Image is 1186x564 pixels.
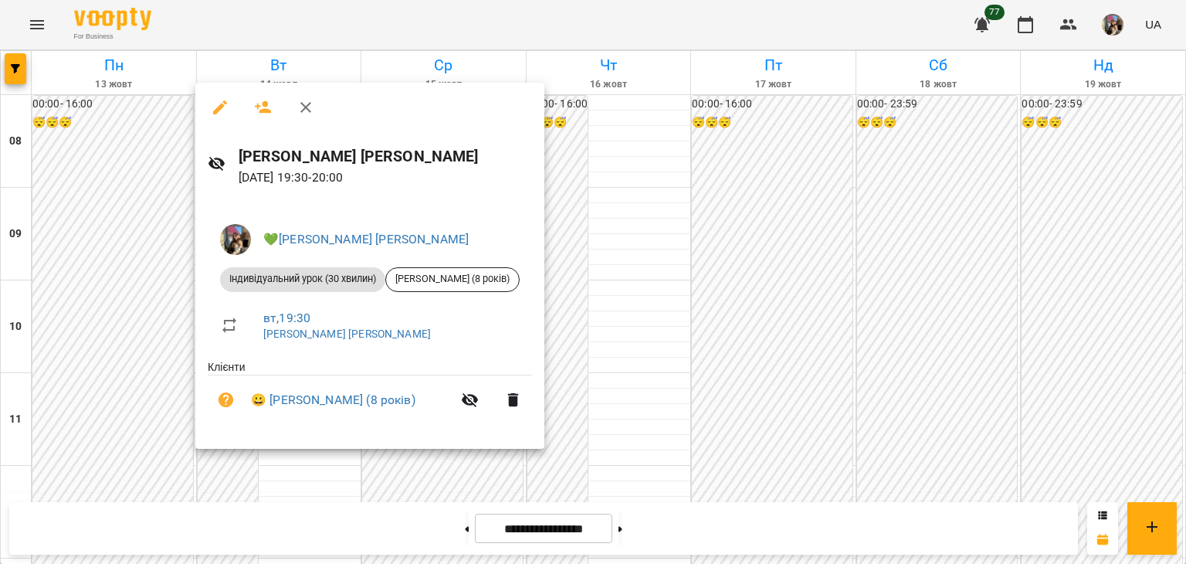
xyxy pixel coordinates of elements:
[263,232,469,246] a: 💚[PERSON_NAME] [PERSON_NAME]
[263,311,310,325] a: вт , 19:30
[220,272,385,286] span: Індивідуальний урок (30 хвилин)
[385,267,520,292] div: [PERSON_NAME] (8 років)
[208,359,532,431] ul: Клієнти
[263,328,431,340] a: [PERSON_NAME] [PERSON_NAME]
[220,224,251,255] img: 497ea43cfcb3904c6063eaf45c227171.jpeg
[251,391,415,409] a: 😀 [PERSON_NAME] (8 років)
[386,272,519,286] span: [PERSON_NAME] (8 років)
[239,144,532,168] h6: [PERSON_NAME] [PERSON_NAME]
[239,168,532,187] p: [DATE] 19:30 - 20:00
[208,382,245,419] button: Візит ще не сплачено. Додати оплату?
